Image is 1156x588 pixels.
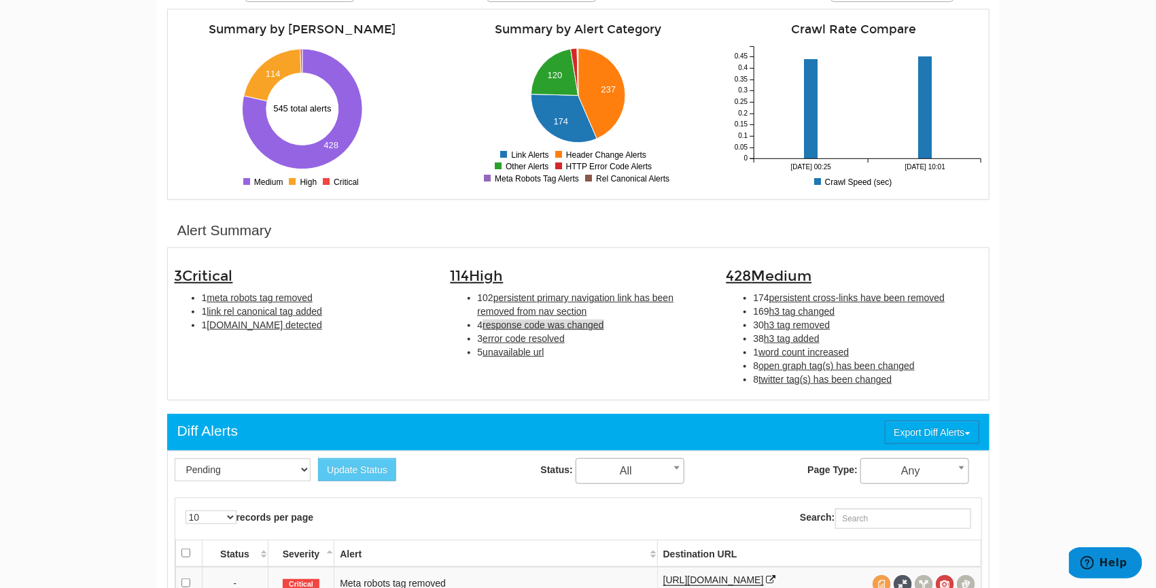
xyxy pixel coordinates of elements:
span: Any [861,462,968,481]
span: 428 [726,267,812,285]
li: 1 [202,305,430,318]
span: 114 [451,267,504,285]
span: h3 tag added [764,333,820,344]
div: Diff Alerts [177,421,238,441]
strong: Page Type: [807,465,858,476]
tspan: 0.35 [735,76,748,84]
span: link rel canonical tag added [207,306,322,317]
button: Export Diff Alerts [885,421,979,444]
tspan: [DATE] 00:25 [790,164,831,171]
span: Medium [752,267,812,285]
iframe: Opens a widget where you can find more information [1069,547,1142,581]
th: Alert: activate to sort column ascending [334,540,657,567]
tspan: 0.1 [738,133,748,140]
tspan: 0.2 [738,110,748,118]
li: 8 [754,359,982,373]
li: 8 [754,373,982,386]
span: Critical [183,267,233,285]
a: [URL][DOMAIN_NAME] [663,574,764,586]
h4: Crawl Rate Compare [726,23,982,36]
li: 1 [202,318,430,332]
tspan: 0.4 [738,65,748,72]
tspan: [DATE] 10:01 [905,164,945,171]
span: High [470,267,504,285]
span: persistent cross-links have been removed [769,292,945,303]
span: word count increased [758,347,849,358]
li: 174 [754,291,982,305]
span: 3 [175,267,233,285]
span: [DOMAIN_NAME] detected [207,319,322,330]
tspan: 0.25 [735,99,748,106]
li: 4 [478,318,706,332]
div: Alert Summary [177,220,272,241]
tspan: 0.45 [735,53,748,60]
span: error code resolved [483,333,565,344]
span: response code was changed [483,319,603,330]
li: 1 [754,345,982,359]
span: h3 tag changed [769,306,835,317]
li: 102 [478,291,706,318]
h4: Summary by Alert Category [451,23,706,36]
label: Search: [800,508,970,529]
th: Destination URL [657,540,981,567]
span: open graph tag(s) has been changed [758,360,915,371]
span: meta robots tag removed [207,292,313,303]
span: twitter tag(s) has been changed [758,374,892,385]
th: Severity: activate to sort column descending [268,540,334,567]
select: records per page [186,511,237,524]
input: Search: [835,508,971,529]
h4: Summary by [PERSON_NAME] [175,23,430,36]
li: 30 [754,318,982,332]
span: unavailable url [483,347,544,358]
li: 3 [478,332,706,345]
span: All [576,458,684,484]
th: Status: activate to sort column ascending [202,540,268,567]
tspan: 0.15 [735,121,748,128]
li: 5 [478,345,706,359]
span: Any [860,458,969,484]
label: records per page [186,511,314,524]
span: h3 tag removed [764,319,830,330]
strong: Status: [541,465,573,476]
li: 1 [202,291,430,305]
text: 545 total alerts [273,103,332,114]
li: 38 [754,332,982,345]
span: All [576,462,684,481]
button: Update Status [318,458,396,481]
tspan: 0.3 [738,87,748,94]
li: 169 [754,305,982,318]
span: persistent primary navigation link has been removed from nav section [478,292,674,317]
tspan: 0 [743,155,748,162]
tspan: 0.05 [735,144,748,152]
